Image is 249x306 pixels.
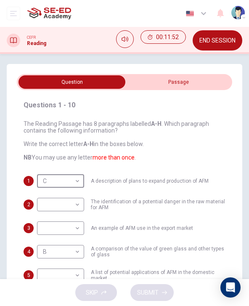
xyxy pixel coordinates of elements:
span: The Reading Passage has 8 paragraphs labelled . Which paragraph contains the following informatio... [24,120,225,161]
h4: Questions 1 - 10 [24,100,225,110]
b: A-H [151,120,162,127]
span: 00:11:52 [156,32,179,42]
font: more than once [93,154,135,161]
span: An example of AFM use in the export market [91,225,193,231]
button: open mobile menu [7,7,20,20]
div: Open Intercom Messenger [220,277,241,298]
div: C [37,169,81,193]
h1: Reading [27,40,46,46]
div: Hide [140,30,186,51]
span: A list of potential applications of AFM in the domestic market [91,269,225,281]
span: CEFR [27,35,36,40]
img: en [185,11,195,17]
b: NB [24,154,32,161]
span: A comparison of the value of green glass and other types of glass [91,246,225,258]
div: Mute [116,30,134,51]
span: 1 [27,178,30,184]
button: 00:11:52 [140,30,186,44]
span: 4 [27,249,30,255]
span: The identification of a potential danger in the raw material for AFM [91,199,225,210]
span: 2 [27,202,30,208]
span: END SESSION [199,35,236,45]
span: 3 [27,225,30,231]
div: B [37,240,81,264]
span: 5 [27,272,30,278]
button: END SESSION [193,30,242,51]
b: A-H [83,141,94,147]
span: A description of plans to expand production of AFM [91,178,209,184]
img: Profile picture [231,6,245,19]
img: SE-ED Academy logo [27,5,71,22]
